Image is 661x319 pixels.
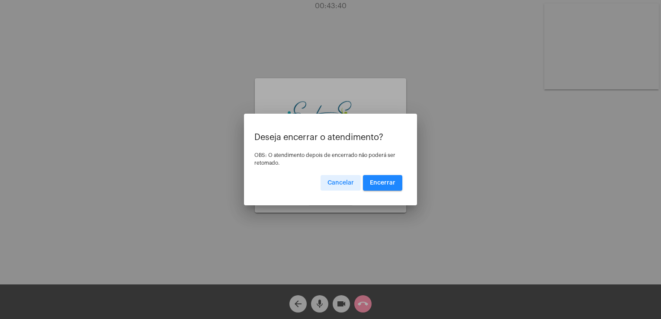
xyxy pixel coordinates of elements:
[327,180,354,186] span: Cancelar
[254,133,407,142] p: Deseja encerrar o atendimento?
[254,153,395,166] span: OBS: O atendimento depois de encerrado não poderá ser retomado.
[321,175,361,191] button: Cancelar
[370,180,395,186] span: Encerrar
[363,175,402,191] button: Encerrar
